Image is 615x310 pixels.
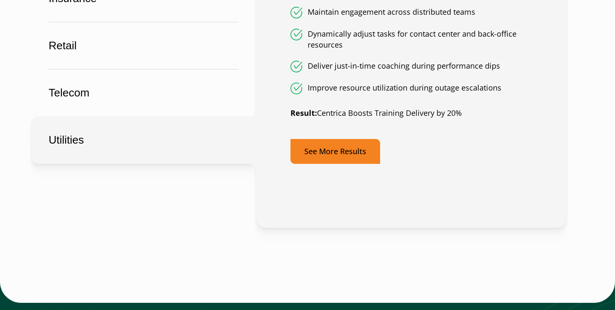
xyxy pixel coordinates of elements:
li: Maintain engagement across distributed teams [290,7,532,19]
li: Deliver just-in-time coaching during performance dips [290,61,532,72]
button: Retail [32,22,256,69]
strong: Result: [290,108,317,118]
button: Utilities [32,116,256,164]
p: Centrica Boosts Training Delivery by 20% [290,108,532,119]
button: Telecom [32,69,256,117]
li: Dynamically adjust tasks for contact center and back-office resources [290,29,532,51]
li: Improve resource utilization during outage escalations [290,83,532,94]
a: See More Results [290,139,380,164]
